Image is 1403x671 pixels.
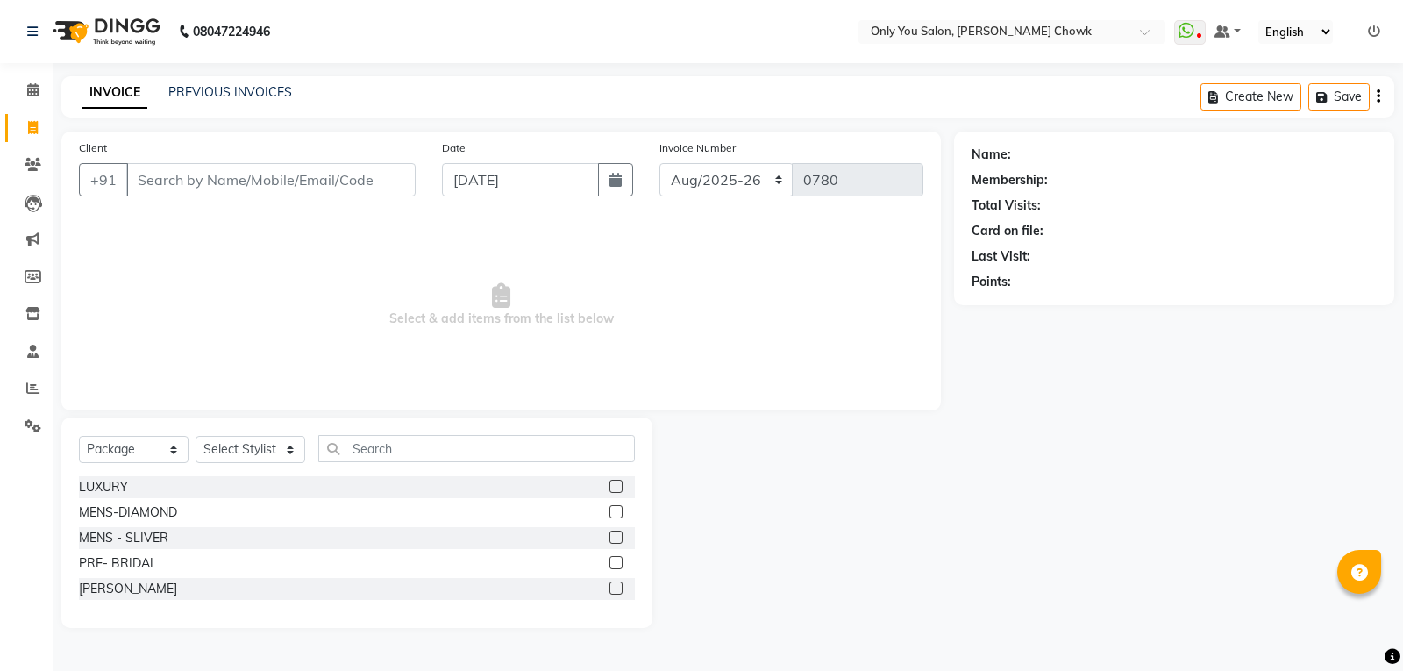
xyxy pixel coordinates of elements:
button: Save [1308,83,1370,111]
b: 08047224946 [193,7,270,56]
div: Points: [972,273,1011,291]
button: +91 [79,163,128,196]
label: Date [442,140,466,156]
div: MENS - SLIVER [79,529,168,547]
button: Create New [1200,83,1301,111]
div: Card on file: [972,222,1043,240]
div: Membership: [972,171,1048,189]
label: Invoice Number [659,140,736,156]
label: Client [79,140,107,156]
div: LUXURY [79,478,128,496]
a: PREVIOUS INVOICES [168,84,292,100]
div: PRE- BRIDAL [79,554,157,573]
input: Search by Name/Mobile/Email/Code [126,163,416,196]
img: logo [45,7,165,56]
div: MENS-DIAMOND [79,503,177,522]
input: Search [318,435,635,462]
div: Total Visits: [972,196,1041,215]
iframe: chat widget [1329,601,1385,653]
div: Last Visit: [972,247,1030,266]
div: [PERSON_NAME] [79,580,177,598]
div: Name: [972,146,1011,164]
span: Select & add items from the list below [79,218,923,393]
a: INVOICE [82,77,147,109]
